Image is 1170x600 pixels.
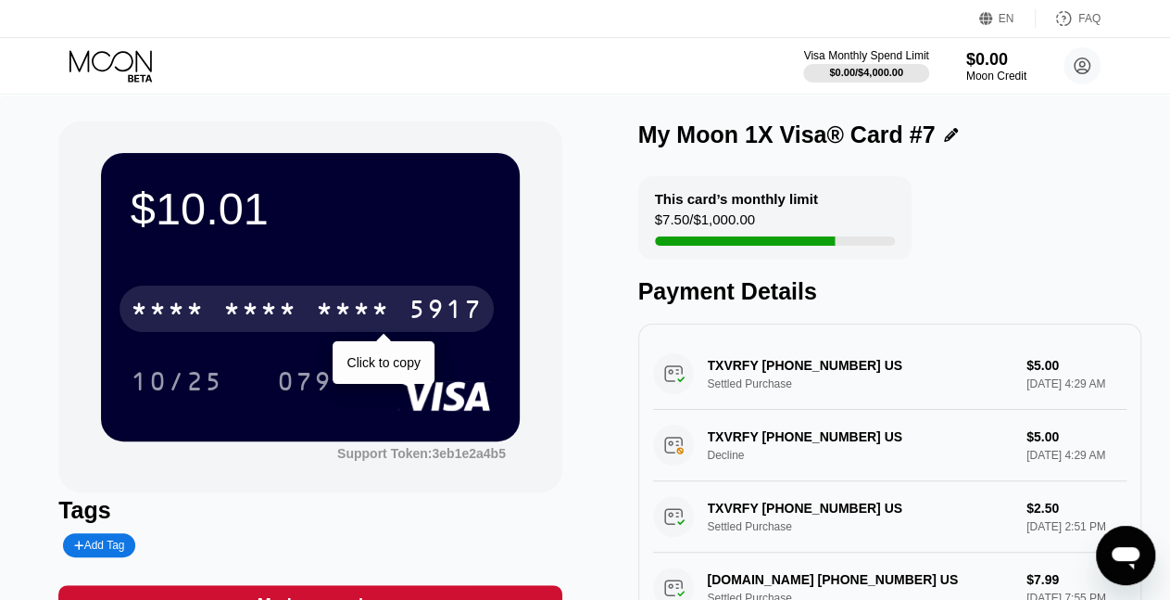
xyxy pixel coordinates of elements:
[131,183,490,235] div: $10.01
[131,369,223,399] div: 10/25
[1036,9,1101,28] div: FAQ
[409,297,483,326] div: 5917
[966,50,1026,70] div: $0.00
[803,49,928,83] div: Visa Monthly Spend Limit$0.00/$4,000.00
[58,497,561,524] div: Tags
[638,121,936,148] div: My Moon 1X Visa® Card #7
[829,67,903,78] div: $0.00 / $4,000.00
[117,358,237,404] div: 10/25
[337,446,506,461] div: Support Token:3eb1e2a4b5
[655,211,755,236] div: $7.50 / $1,000.00
[346,355,420,370] div: Click to copy
[999,12,1014,25] div: EN
[74,539,124,552] div: Add Tag
[1078,12,1101,25] div: FAQ
[655,191,818,207] div: This card’s monthly limit
[337,446,506,461] div: Support Token: 3eb1e2a4b5
[1096,526,1155,585] iframe: Button to launch messaging window
[979,9,1036,28] div: EN
[63,533,135,557] div: Add Tag
[277,369,333,399] div: 079
[966,50,1026,83] div: $0.00Moon Credit
[263,358,346,404] div: 079
[966,70,1026,83] div: Moon Credit
[803,49,928,62] div: Visa Monthly Spend Limit
[638,278,1141,305] div: Payment Details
